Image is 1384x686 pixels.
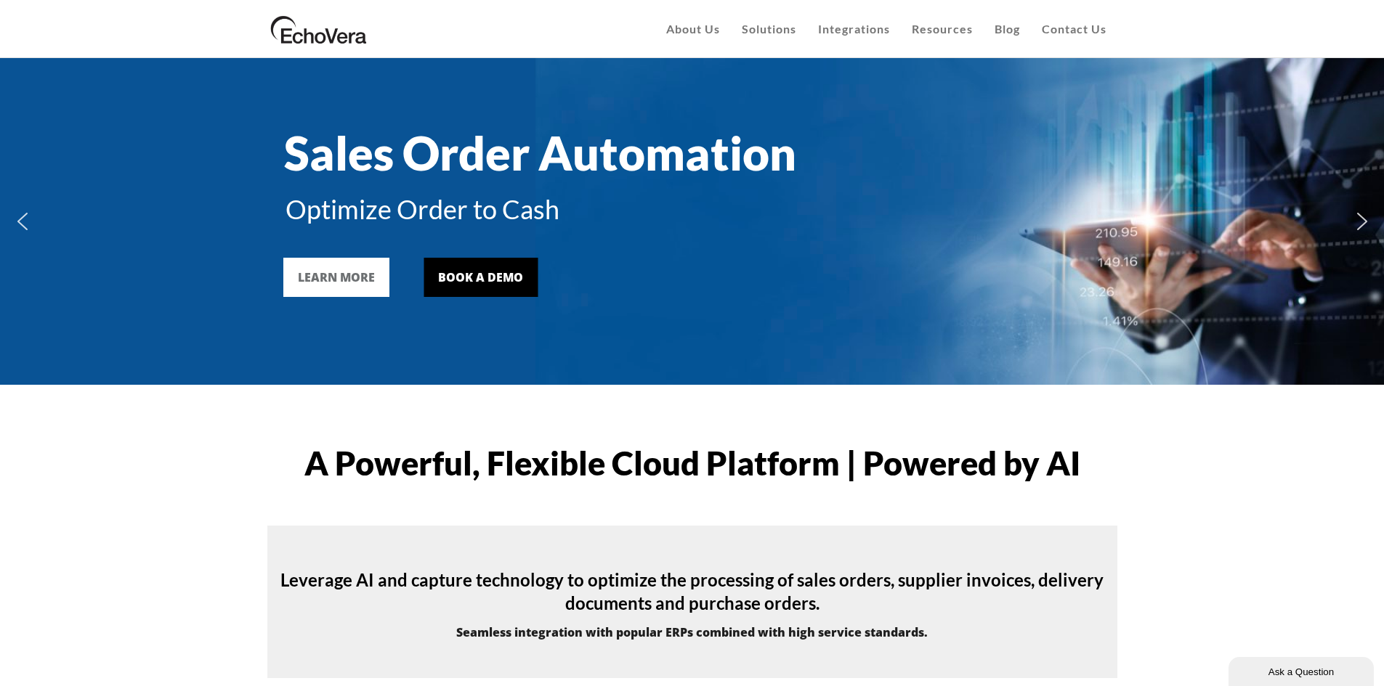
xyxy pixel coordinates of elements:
[456,624,928,640] strong: Seamless integration with popular ERPs combined with high service standards.
[912,22,973,36] span: Resources
[1351,210,1374,233] img: next arrow
[424,258,538,297] a: BOOK A DEMO
[267,446,1117,480] h1: A Powerful, Flexible Cloud Platform | Powered by AI
[298,269,375,286] div: LEARN MORE
[284,126,1098,181] div: Sales Order Automation
[818,22,890,36] span: Integrations
[666,22,720,36] span: About Us
[267,568,1117,615] h4: Leverage AI and capture technology to optimize the processing of sales orders, supplier invoices,...
[1042,22,1106,36] span: Contact Us
[267,11,371,47] img: EchoVera
[286,194,1099,225] div: Optimize Order to Cash
[742,22,796,36] span: Solutions
[1229,654,1377,686] iframe: chat widget
[11,210,34,233] img: previous arrow
[995,22,1020,36] span: Blog
[283,258,389,297] a: LEARN MORE
[438,269,523,286] div: BOOK A DEMO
